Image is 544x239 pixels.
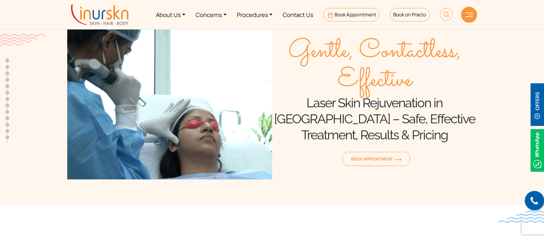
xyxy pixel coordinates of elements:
a: Book Appointmentorange-arrow [342,152,410,166]
span: Book Appointment [351,156,402,162]
img: offerBt [531,83,544,126]
h1: Laser Skin Rejuvenation in [GEOGRAPHIC_DATA] – Safe, Effective Treatment, Results & Pricing [272,95,477,143]
img: inurskn-logo [71,4,128,25]
a: Book Appointment [323,8,379,21]
img: HeaderSearch [440,8,453,21]
a: About Us [151,3,191,27]
img: bluewave [498,210,544,223]
a: Whatsappicon [531,146,544,153]
img: hamLine.svg [465,12,473,17]
a: Procedures [232,3,278,27]
a: Book on Practo [390,8,429,21]
a: Contact Us [278,3,318,27]
span: Gentle, Contactless, Effective [272,37,477,95]
span: Book Appointment [335,11,376,18]
a: Concerns [191,3,232,27]
img: Whatsappicon [531,129,544,172]
img: orange-arrow [394,158,402,161]
span: Book on Practo [393,11,426,18]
